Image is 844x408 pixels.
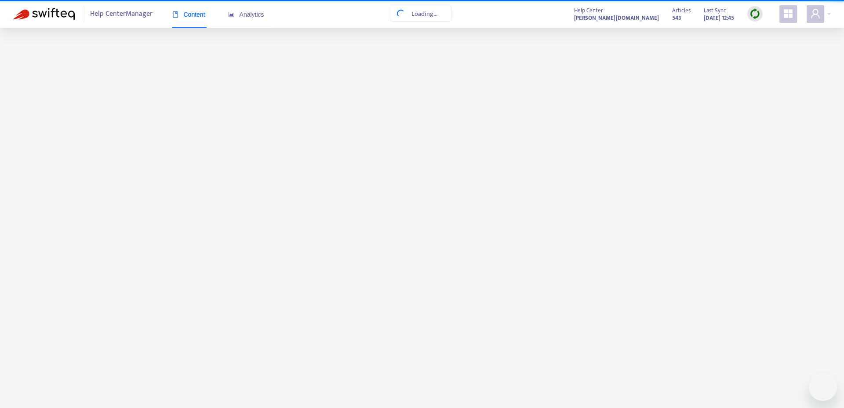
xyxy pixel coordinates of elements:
img: Swifteq [13,8,75,20]
a: [PERSON_NAME][DOMAIN_NAME] [574,13,659,23]
span: book [172,11,178,18]
strong: 543 [672,13,681,23]
span: Content [172,11,205,18]
span: Last Sync [704,6,726,15]
strong: [DATE] 12:45 [704,13,734,23]
span: Articles [672,6,691,15]
span: Help Center Manager [90,6,153,22]
img: sync.dc5367851b00ba804db3.png [749,8,760,19]
span: user [810,8,821,19]
span: appstore [783,8,793,19]
span: Help Center [574,6,603,15]
span: Analytics [228,11,264,18]
span: area-chart [228,11,234,18]
iframe: Button to launch messaging window [809,373,837,401]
